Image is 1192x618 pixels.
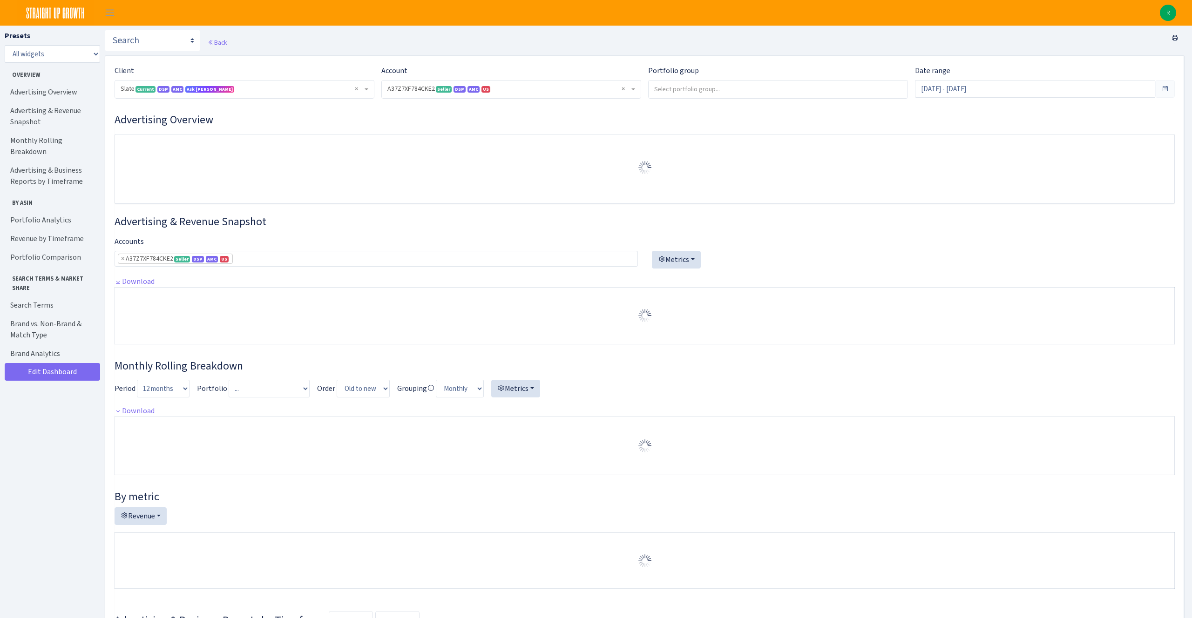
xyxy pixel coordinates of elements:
[220,256,229,262] span: US
[185,86,234,93] span: Ask [PERSON_NAME]
[637,553,652,568] img: Preloader
[115,81,374,98] span: Slate <span class="badge badge-success">Current</span><span class="badge badge-primary">DSP</span...
[397,383,434,394] label: Grouping
[115,276,155,286] a: Download
[317,383,335,394] label: Order
[382,81,641,98] span: A37Z7XF784CKE2 <span class="badge badge-success">Seller</span><span class="badge badge-primary">D...
[637,308,652,323] img: Preloader
[5,296,98,315] a: Search Terms
[387,84,630,94] span: A37Z7XF784CKE2 <span class="badge badge-success">Seller</span><span class="badge badge-primary">D...
[197,383,227,394] label: Portfolio
[637,438,652,453] img: Preloader
[467,86,480,93] span: Amazon Marketing Cloud
[135,86,156,93] span: Current
[115,65,134,76] label: Client
[381,65,407,76] label: Account
[355,84,358,94] span: Remove all items
[192,256,204,262] span: DSP
[206,256,218,262] span: Amazon Marketing Cloud
[622,84,625,94] span: Remove all items
[5,363,100,381] a: Edit Dashboard
[187,86,233,92] span: SUG AI Assistant
[1160,5,1176,21] a: R
[652,251,701,269] button: Metrics
[115,236,144,247] label: Accounts
[115,507,167,525] button: Revenue
[121,254,124,263] span: ×
[5,30,30,41] label: Presets
[649,81,908,97] input: Select portfolio group...
[174,256,190,262] span: Seller
[427,384,434,392] i: Avg. daily only for these metrics:<br> Sessions<br> Units<br> Revenue<br> Spend<br> Ad Sales<br> ...
[5,344,98,363] a: Brand Analytics
[5,229,98,248] a: Revenue by Timeframe
[5,83,98,101] a: Advertising Overview
[915,65,950,76] label: Date range
[115,383,135,394] label: Period
[115,406,155,416] a: Download
[1160,5,1176,21] img: Ron Lubin
[5,161,98,191] a: Advertising & Business Reports by Timeframe
[5,315,98,344] a: Brand vs. Non-Brand & Match Type
[5,270,97,292] span: Search Terms & Market Share
[436,86,452,93] span: Seller
[648,65,699,76] label: Portfolio group
[5,67,97,79] span: Overview
[171,86,183,93] span: Amazon Marketing Cloud
[115,113,1175,127] h3: Widget #1
[481,86,490,93] span: US
[98,5,122,20] button: Toggle navigation
[118,254,233,264] li: A37Z7XF784CKE2 <span class="badge badge-success">Seller</span><span class="badge badge-primary">D...
[157,86,169,93] span: DSP
[491,380,540,397] button: Metrics
[454,86,466,93] span: DSP
[115,215,1175,228] h3: Widget #2
[121,84,363,94] span: Slate <span class="badge badge-success">Current</span><span class="badge badge-primary">DSP</span...
[5,248,98,267] a: Portfolio Comparison
[5,101,98,131] a: Advertising & Revenue Snapshot
[115,490,1175,504] h4: By metric
[5,211,98,229] a: Portfolio Analytics
[637,160,652,175] img: Preloader
[5,131,98,161] a: Monthly Rolling Breakdown
[115,359,1175,373] h3: Widget #38
[5,195,97,207] span: By ASIN
[208,38,227,47] a: Back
